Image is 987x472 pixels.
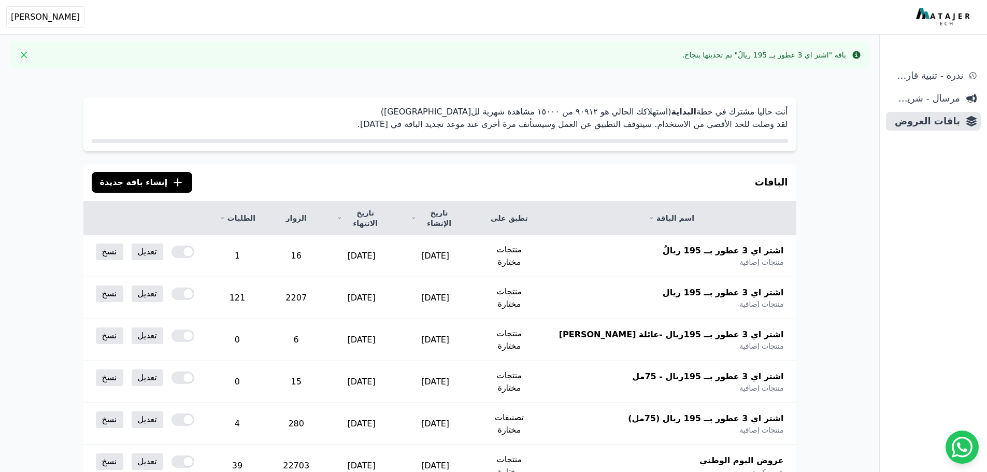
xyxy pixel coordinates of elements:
[472,361,547,403] td: منتجات مختارة
[337,208,386,228] a: تاريخ الانتهاء
[916,8,972,26] img: MatajerTech Logo
[96,411,123,428] a: نسخ
[96,327,123,344] a: نسخ
[739,425,783,435] span: منتجات إضافية
[398,361,472,403] td: [DATE]
[739,299,783,309] span: منتجات إضافية
[207,235,268,277] td: 1
[96,244,123,260] a: نسخ
[739,257,783,267] span: منتجات إضافية
[671,107,696,117] strong: البداية
[755,175,788,190] h3: الباقات
[398,277,472,319] td: [DATE]
[324,361,398,403] td: [DATE]
[132,285,163,302] a: تعديل
[890,114,960,128] span: باقات العروض
[96,285,123,302] a: نسخ
[632,370,783,383] span: اشتر اي 3 عطور بــ 195ريال - 75مل
[268,361,324,403] td: 15
[472,202,547,235] th: تطبق على
[268,277,324,319] td: 2207
[411,208,460,228] a: تاريخ الإنشاء
[207,403,268,445] td: 4
[663,245,784,257] span: اشتر اي 3 عطور بــ 195 ريالُ
[207,361,268,403] td: 0
[628,412,783,425] span: اشتر اي 3 عطور بــ 195 ريال (75مل)
[219,213,255,223] a: الطلبات
[682,50,846,60] div: باقة "اشتر اي 3 عطور بــ 195 ريالُ" تم تحديثها بنجاح.
[663,287,784,299] span: اشتر اي 3 عطور بــ 195 ريال
[92,106,788,131] p: أنت حاليا مشترك في خطة (استهلاكك الحالي هو ٩۰٩١٢ من ١٥۰۰۰ مشاهدة شهرية لل[GEOGRAPHIC_DATA]) لقد و...
[559,328,784,341] span: اشتر اي 3 عطور بــ 195ريال -عائلة [PERSON_NAME]
[268,202,324,235] th: الزوار
[92,172,193,193] button: إنشاء باقة جديدة
[324,319,398,361] td: [DATE]
[132,327,163,344] a: تعديل
[398,403,472,445] td: [DATE]
[890,91,960,106] span: مرسال - شريط دعاية
[132,244,163,260] a: تعديل
[100,176,168,189] span: إنشاء باقة جديدة
[472,403,547,445] td: تصنيفات مختارة
[699,454,784,467] span: عروض اليوم الوطني
[268,235,324,277] td: 16
[11,11,80,23] span: [PERSON_NAME]
[472,235,547,277] td: منتجات مختارة
[472,277,547,319] td: منتجات مختارة
[207,277,268,319] td: 121
[398,319,472,361] td: [DATE]
[268,403,324,445] td: 280
[324,277,398,319] td: [DATE]
[559,213,784,223] a: اسم الباقة
[398,235,472,277] td: [DATE]
[16,47,32,63] button: Close
[268,319,324,361] td: 6
[132,453,163,470] a: تعديل
[739,383,783,393] span: منتجات إضافية
[96,369,123,386] a: نسخ
[890,68,963,83] span: ندرة - تنبية قارب علي النفاذ
[324,235,398,277] td: [DATE]
[472,319,547,361] td: منتجات مختارة
[739,341,783,351] span: منتجات إضافية
[6,6,84,28] button: [PERSON_NAME]
[96,453,123,470] a: نسخ
[132,411,163,428] a: تعديل
[132,369,163,386] a: تعديل
[207,319,268,361] td: 0
[324,403,398,445] td: [DATE]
